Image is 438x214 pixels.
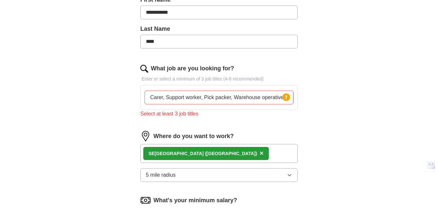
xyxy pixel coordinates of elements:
[145,91,293,104] input: Type a job title and press enter
[140,76,298,82] p: Enter or select a minimum of 3 job titles (4-8 recommended)
[146,171,176,179] span: 5 mile radius
[149,150,257,157] div: SE
[140,168,298,182] button: 5 mile radius
[260,150,264,157] span: ×
[140,195,151,205] img: salary.png
[153,132,234,141] label: Where do you want to work?
[155,151,204,156] strong: [GEOGRAPHIC_DATA]
[151,64,234,73] label: What job are you looking for?
[153,196,237,205] label: What's your minimum salary?
[140,131,151,141] img: location.png
[140,110,298,118] div: Select at least 3 job titles
[140,65,148,73] img: search.png
[260,149,264,158] button: ×
[140,25,298,33] label: Last Name
[205,151,257,156] span: ([GEOGRAPHIC_DATA])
